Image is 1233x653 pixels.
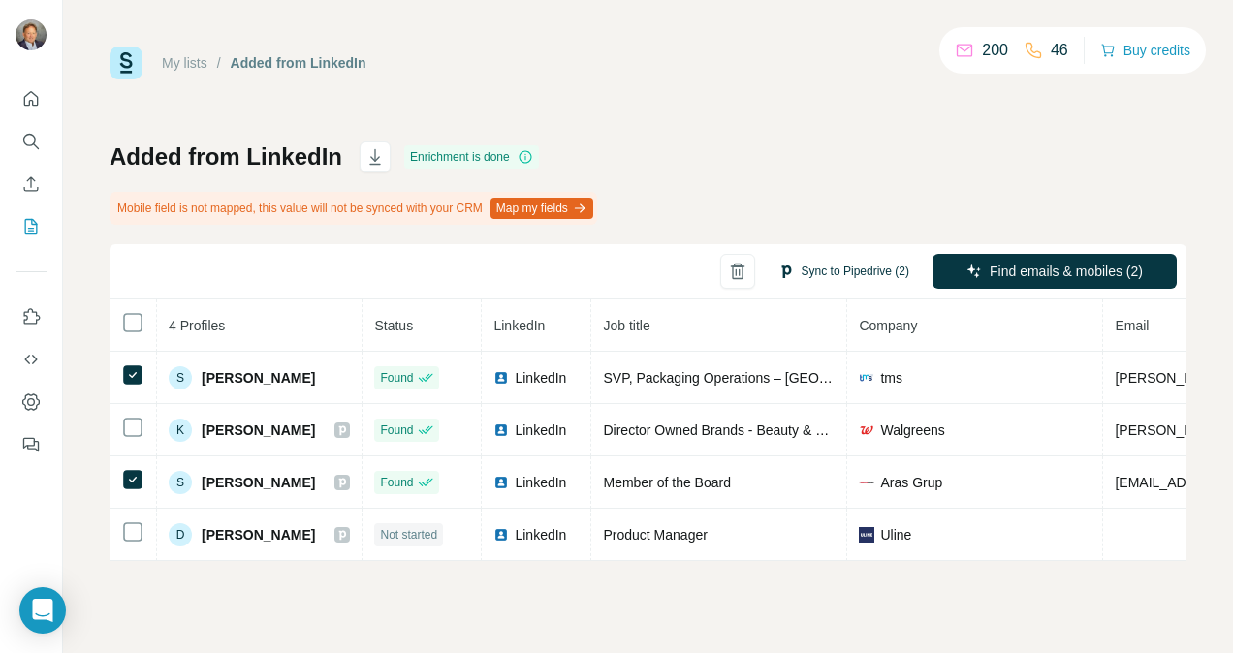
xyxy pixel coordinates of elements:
[16,124,47,159] button: Search
[169,366,192,389] div: S
[859,475,874,490] img: company-logo
[859,370,874,386] img: company-logo
[493,475,509,490] img: LinkedIn logo
[859,318,917,333] span: Company
[231,53,366,73] div: Added from LinkedIn
[603,475,731,490] span: Member of the Board
[16,19,47,50] img: Avatar
[16,81,47,116] button: Quick start
[19,587,66,634] div: Open Intercom Messenger
[202,525,315,544] span: [PERSON_NAME]
[110,192,597,225] div: Mobile field is not mapped, this value will not be synced with your CRM
[990,262,1143,281] span: Find emails & mobiles (2)
[169,471,192,494] div: S
[1051,39,1068,62] p: 46
[202,473,315,492] span: [PERSON_NAME]
[16,342,47,377] button: Use Surfe API
[880,420,944,440] span: Walgreens
[404,145,539,169] div: Enrichment is done
[765,257,923,286] button: Sync to Pipedrive (2)
[1115,318,1149,333] span: Email
[493,422,509,438] img: LinkedIn logo
[16,385,47,420] button: Dashboard
[880,368,902,388] span: tms
[380,526,437,544] span: Not started
[16,427,47,462] button: Feedback
[490,198,593,219] button: Map my fields
[16,299,47,334] button: Use Surfe on LinkedIn
[374,318,413,333] span: Status
[110,47,142,79] img: Surfe Logo
[515,525,566,544] span: LinkedIn
[202,368,315,388] span: [PERSON_NAME]
[880,525,911,544] span: Uline
[493,370,509,386] img: LinkedIn logo
[515,420,566,440] span: LinkedIn
[1100,37,1190,64] button: Buy credits
[933,254,1177,289] button: Find emails & mobiles (2)
[515,368,566,388] span: LinkedIn
[16,167,47,202] button: Enrich CSV
[603,370,1084,386] span: SVP, Packaging Operations – [GEOGRAPHIC_DATA] & [GEOGRAPHIC_DATA]
[880,473,942,492] span: Aras Grup
[169,419,192,442] div: K
[493,318,545,333] span: LinkedIn
[603,318,649,333] span: Job title
[162,55,207,71] a: My lists
[603,422,901,438] span: Director Owned Brands - Beauty & Personal Care
[603,527,707,543] span: Product Manager
[859,527,874,543] img: company-logo
[202,420,315,440] span: [PERSON_NAME]
[380,474,413,491] span: Found
[16,209,47,244] button: My lists
[169,318,225,333] span: 4 Profiles
[110,141,342,172] h1: Added from LinkedIn
[493,527,509,543] img: LinkedIn logo
[859,422,874,438] img: company-logo
[515,473,566,492] span: LinkedIn
[169,523,192,546] div: D
[217,53,221,73] li: /
[380,369,413,387] span: Found
[380,421,413,439] span: Found
[982,39,1008,62] p: 200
